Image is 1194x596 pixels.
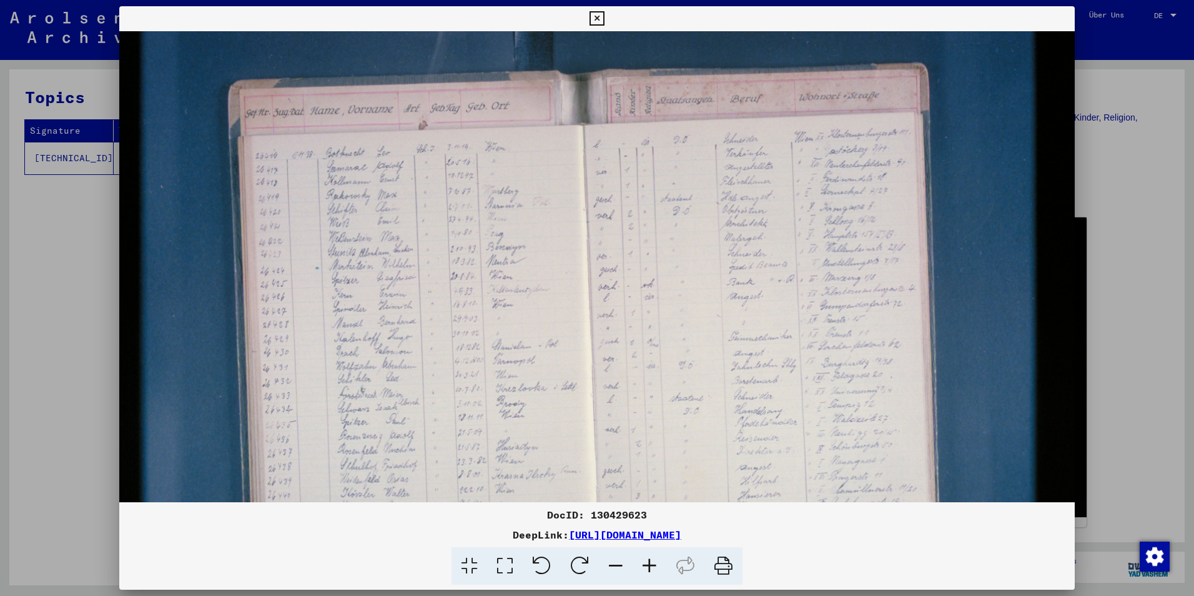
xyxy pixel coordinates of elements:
[569,529,681,541] a: [URL][DOMAIN_NAME]
[1140,542,1170,572] img: Zustimmung ändern
[119,527,1075,542] div: DeepLink:
[119,507,1075,522] div: DocID: 130429623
